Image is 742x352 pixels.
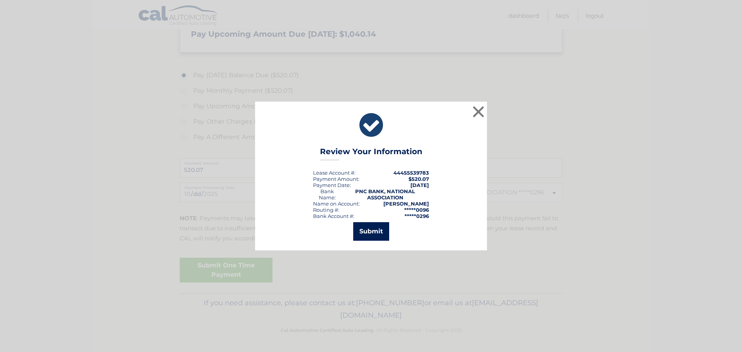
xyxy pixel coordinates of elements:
[393,170,429,176] strong: 44455539783
[313,176,359,182] div: Payment Amount:
[313,207,339,213] div: Routing #:
[313,170,356,176] div: Lease Account #:
[355,188,415,201] strong: PNC BANK, NATIONAL ASSOCIATION
[408,176,429,182] span: $520.07
[471,104,486,119] button: ×
[313,182,351,188] div: :
[313,201,360,207] div: Name on Account:
[320,147,422,160] h3: Review Your Information
[353,222,389,241] button: Submit
[383,201,429,207] strong: [PERSON_NAME]
[313,188,341,201] div: Bank Name:
[313,182,350,188] span: Payment Date
[313,213,354,219] div: Bank Account #:
[410,182,429,188] span: [DATE]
